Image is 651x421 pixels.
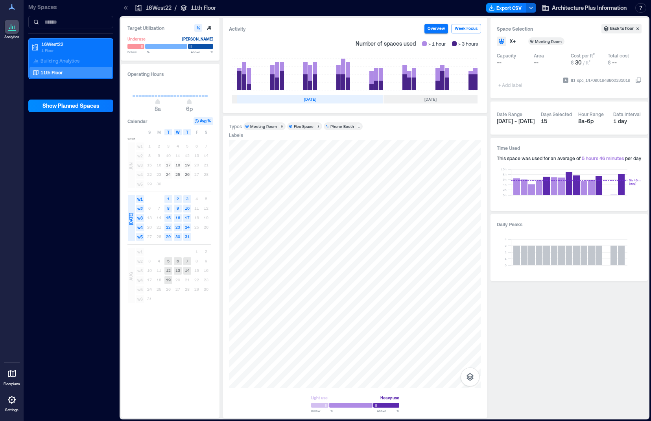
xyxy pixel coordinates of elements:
[28,100,113,112] button: Show Planned Spaces
[186,105,193,112] span: 6p
[497,220,642,228] h3: Daily Peaks
[575,59,581,66] span: 30
[534,59,539,66] span: --
[167,196,170,201] text: 1
[41,69,63,76] p: 11th Floor
[424,24,448,33] button: Overview
[497,118,535,124] span: [DATE] - [DATE]
[136,180,144,188] span: w5
[505,237,507,241] tspan: 4
[136,171,144,179] span: w4
[458,40,478,48] span: > 3 hours
[166,215,171,220] text: 15
[136,248,144,256] span: w1
[576,76,631,84] div: spc_1470901948860335019
[534,52,544,59] div: Area
[503,172,507,176] tspan: 8h
[582,155,624,161] span: 5 hours 46 minutes
[186,196,188,201] text: 3
[601,24,642,33] button: Back to floor
[167,206,170,210] text: 8
[127,70,213,78] h3: Operating Hours
[229,123,242,129] div: Types
[182,35,213,43] div: [PERSON_NAME]
[166,234,171,239] text: 29
[229,25,246,33] div: Activity
[136,195,144,203] span: w1
[185,225,190,229] text: 24
[185,162,190,167] text: 19
[166,162,171,167] text: 17
[196,129,198,135] span: F
[136,152,144,160] span: w2
[578,111,604,117] div: Hour Range
[311,394,328,402] div: Light use
[497,25,601,33] h3: Space Selection
[127,35,146,43] div: Underuse
[191,50,213,54] span: Above %
[428,40,446,48] span: > 1 hour
[166,225,171,229] text: 22
[294,124,314,129] div: Flex Space
[583,60,590,65] span: / ft²
[185,215,190,220] text: 17
[497,52,516,59] div: Capacity
[41,57,79,64] p: Building Analytics
[613,117,642,125] div: 1 day
[509,37,516,45] span: X+
[497,155,642,161] div: This space was used for an average of per day
[2,17,22,42] a: Analytics
[497,59,531,66] button: --
[136,276,144,284] span: w4
[612,59,617,66] span: --
[528,37,574,45] button: Meeting Room
[185,234,190,239] text: 31
[166,277,171,282] text: 19
[155,105,161,112] span: 8a
[486,3,526,13] button: Export CSV
[175,268,180,273] text: 13
[136,223,144,231] span: w4
[503,188,507,192] tspan: 2h
[505,244,507,247] tspan: 3
[505,250,507,254] tspan: 2
[505,257,507,260] tspan: 1
[177,206,179,210] text: 9
[185,206,190,210] text: 10
[136,286,144,294] span: w5
[497,59,502,66] span: --
[552,4,627,12] span: Architecture Plus Information
[136,161,144,169] span: w3
[497,111,522,117] div: Date Range
[503,177,507,181] tspan: 6h
[175,234,180,239] text: 30
[186,129,188,135] span: T
[501,167,507,171] tspan: 10h
[41,47,107,54] p: 1 Floor
[377,408,399,413] span: Above %
[127,137,135,141] span: 2025
[279,124,284,129] div: 6
[509,37,525,45] button: X+
[541,111,572,117] div: Days Selected
[175,162,180,167] text: 18
[571,52,595,59] div: Cost per ft²
[136,267,144,275] span: w3
[250,124,277,129] div: Meeting Room
[191,4,216,12] p: 11th Floor
[185,268,190,273] text: 14
[5,408,18,412] p: Settings
[42,102,100,110] span: Show Planned Spaces
[157,129,161,135] span: M
[539,2,629,14] button: Architecture Plus Information
[2,390,21,415] a: Settings
[635,77,642,83] button: IDspc_1470901948860335019
[128,272,134,281] span: AUG
[330,124,354,129] div: Phone Booth
[175,215,180,220] text: 16
[128,213,134,225] span: [DATE]
[175,4,177,12] p: /
[497,79,526,90] span: + Add label
[176,129,180,135] span: W
[608,60,610,65] span: $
